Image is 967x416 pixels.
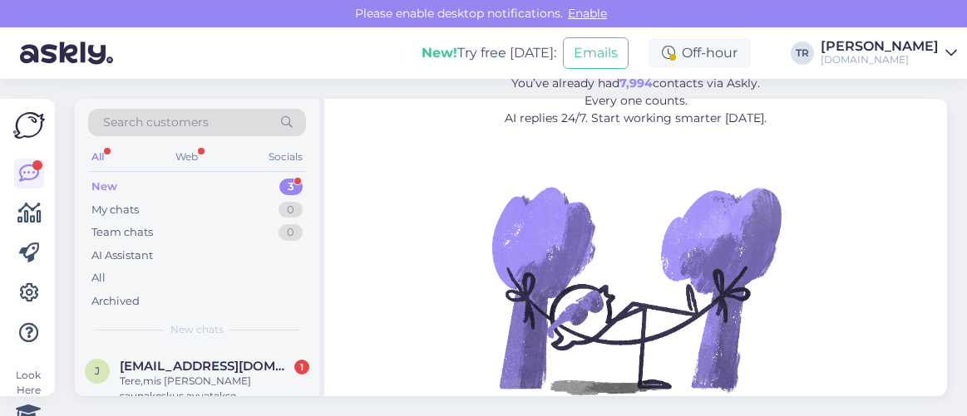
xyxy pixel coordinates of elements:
div: Try free [DATE]: [422,43,556,63]
div: AI Assistant [91,247,153,264]
div: Archived [91,293,140,310]
button: Emails [563,37,629,69]
p: You’ve already had contacts via Askly. Every one counts. AI replies 24/7. Start working smarter [... [415,75,856,127]
div: Team chats [91,224,153,241]
div: All [88,146,107,168]
div: Off-hour [649,38,751,68]
div: [DOMAIN_NAME] [821,53,939,66]
span: janott@hot.ee [120,359,293,374]
b: New! [422,45,457,61]
span: j [95,365,100,377]
div: My chats [91,202,139,218]
div: New [91,179,117,195]
span: Search customers [103,114,209,131]
div: All [91,270,106,286]
img: Askly Logo [13,112,45,139]
a: [PERSON_NAME][DOMAIN_NAME] [821,40,957,66]
div: 1 [294,360,309,374]
div: 0 [279,224,303,241]
div: 0 [279,202,303,218]
div: 3 [279,179,303,195]
div: [PERSON_NAME] [821,40,939,53]
span: Enable [563,6,612,21]
div: Socials [265,146,306,168]
div: TR [791,42,814,65]
div: Web [172,146,201,168]
div: Tere,mis [PERSON_NAME] saunakeskus avvatakse,[PERSON_NAME] unustanud. [120,374,309,404]
span: New chats [170,322,224,337]
b: 7,994 [619,76,653,91]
